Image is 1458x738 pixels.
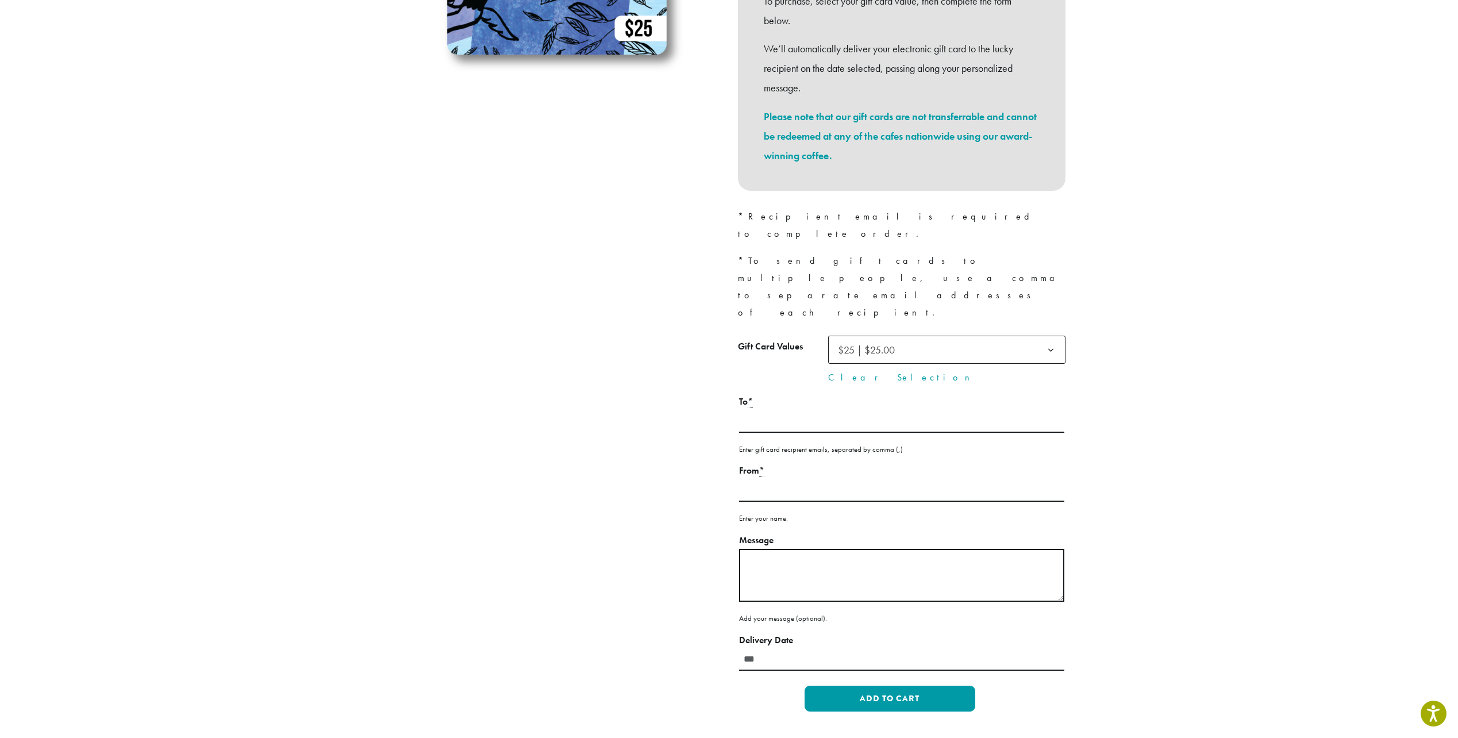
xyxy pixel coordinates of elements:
small: Enter your name. [739,513,788,523]
abbr: Required field [748,395,753,408]
p: *To send gift cards to multiple people, use a comma to separate email addresses of each recipient. [738,252,1065,321]
label: Gift Card Values [738,339,828,355]
label: From [739,463,1064,479]
label: To [739,394,1064,410]
p: *Recipient email is required to complete order. [738,208,1065,243]
span: $25 | $25.00 [838,343,895,356]
a: Clear Selection [828,371,1065,385]
small: Add your message (optional). [739,613,827,623]
button: Add to cart [805,686,975,712]
label: Message [739,532,1064,549]
small: Enter gift card recipient emails, separated by comma (,) [739,444,903,454]
a: Please note that our gift cards are not transferrable and cannot be redeemed at any of the cafes ... [764,110,1037,162]
p: We’ll automatically deliver your electronic gift card to the lucky recipient on the date selected... [764,39,1040,97]
span: $25 | $25.00 [833,339,906,361]
label: Delivery Date [739,632,1064,649]
span: $25 | $25.00 [828,336,1065,364]
abbr: Required field [759,464,764,477]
